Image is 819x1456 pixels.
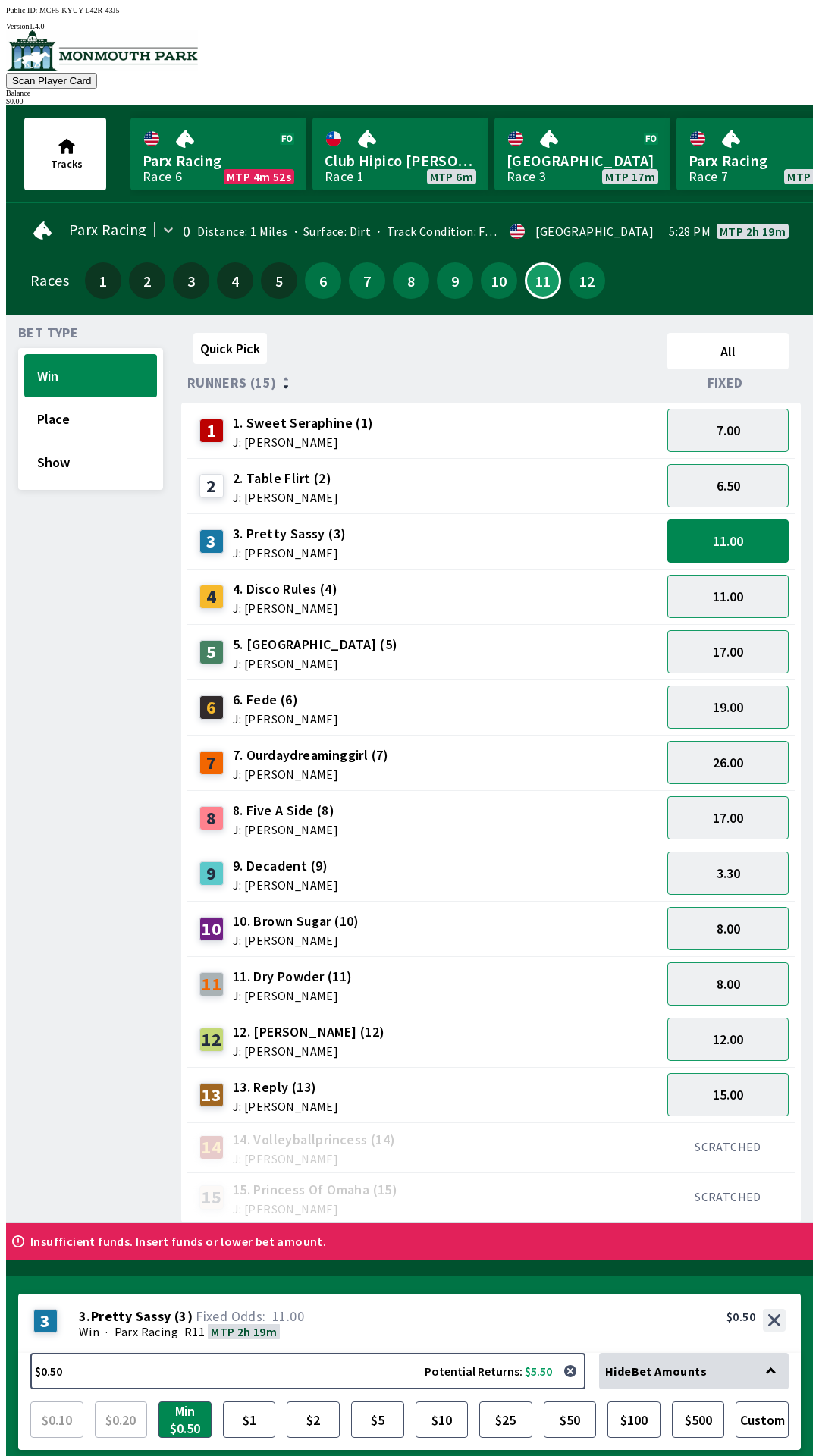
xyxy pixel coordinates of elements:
[530,277,556,284] span: 11
[39,6,120,14] span: MCF5-KYUY-L42R-43J5
[227,1405,272,1434] span: $1
[51,157,83,171] span: Tracks
[309,275,337,286] span: 6
[89,275,118,286] span: 1
[223,1401,276,1438] button: $1
[199,972,224,996] div: 11
[708,377,743,389] span: Fixed
[187,375,661,391] div: Runners (15)
[162,1405,208,1434] span: Min $0.50
[713,809,743,827] span: 17.00
[33,1309,58,1333] div: 3
[667,741,789,784] button: 26.00
[676,1405,721,1434] span: $500
[30,275,69,287] div: Races
[233,602,338,614] span: J: [PERSON_NAME]
[173,262,209,299] button: 3
[548,1405,593,1434] span: $50
[37,367,144,384] span: Win
[479,1401,532,1438] button: $25
[24,397,157,441] button: Place
[351,1401,404,1438] button: $5
[233,413,374,433] span: 1. Sweet Seraphine (1)
[607,1401,661,1438] button: $100
[199,419,224,443] div: 1
[233,635,398,654] span: 5. [GEOGRAPHIC_DATA] (5)
[174,1309,193,1324] span: ( 3 )
[667,630,789,673] button: 17.00
[6,30,198,71] img: venue logo
[233,879,338,891] span: J: [PERSON_NAME]
[726,1309,755,1324] div: $0.50
[544,1401,597,1438] button: $50
[37,453,144,471] span: Show
[233,990,353,1002] span: J: [PERSON_NAME]
[143,171,182,183] div: Race 6
[227,171,291,183] span: MTP 4m 52s
[669,225,711,237] span: 5:28 PM
[115,1324,178,1339] span: Parx Racing
[233,824,338,836] span: J: [PERSON_NAME]
[419,1405,465,1434] span: $10
[288,224,372,239] span: Surface: Dirt
[129,262,165,299] button: 2
[199,529,224,554] div: 3
[312,118,488,190] a: Club Hipico [PERSON_NAME]Race 1MTP 6m
[353,275,381,286] span: 7
[325,151,476,171] span: Club Hipico [PERSON_NAME]
[430,171,473,183] span: MTP 6m
[525,262,561,299] button: 11
[183,225,190,237] div: 0
[233,1022,385,1042] span: 12. [PERSON_NAME] (12)
[713,698,743,716] span: 19.00
[739,1405,785,1434] span: Custom
[199,1185,224,1210] div: 15
[233,1045,385,1057] span: J: [PERSON_NAME]
[667,333,789,369] button: All
[720,225,786,237] span: MTP 2h 19m
[233,1203,397,1215] span: J: [PERSON_NAME]
[667,1073,789,1116] button: 15.00
[736,1401,789,1438] button: Custom
[371,224,502,239] span: Track Condition: Fast
[494,118,670,190] a: [GEOGRAPHIC_DATA]Race 3MTP 17m
[199,806,224,830] div: 8
[233,1078,338,1097] span: 13. Reply (13)
[667,1018,789,1061] button: 12.00
[199,640,224,664] div: 5
[667,409,789,452] button: 7.00
[393,262,429,299] button: 8
[674,343,782,360] span: All
[661,375,795,391] div: Fixed
[233,690,338,710] span: 6. Fede (6)
[233,768,389,780] span: J: [PERSON_NAME]
[667,907,789,950] button: 8.00
[79,1324,99,1339] span: Win
[143,151,294,171] span: Parx Racing
[349,262,385,299] button: 7
[261,262,297,299] button: 5
[233,657,398,670] span: J: [PERSON_NAME]
[184,1324,205,1339] span: R11
[233,745,389,765] span: 7. Ourdaydreaminggirl (7)
[91,1309,171,1324] span: Pretty Sassy
[6,22,813,30] div: Version 1.4.0
[667,575,789,618] button: 11.00
[158,1401,212,1438] button: Min $0.50
[717,422,740,439] span: 7.00
[667,852,789,895] button: 3.30
[713,754,743,771] span: 26.00
[233,1180,397,1200] span: 15. Princess Of Omaha (15)
[437,262,473,299] button: 9
[233,436,374,448] span: J: [PERSON_NAME]
[672,1401,725,1438] button: $500
[233,1100,338,1112] span: J: [PERSON_NAME]
[187,377,277,389] span: Runners (15)
[6,89,813,97] div: Balance
[233,856,338,876] span: 9. Decadent (9)
[667,519,789,563] button: 11.00
[233,713,338,725] span: J: [PERSON_NAME]
[272,1307,304,1325] span: 11.00
[105,1324,108,1339] span: ·
[221,275,249,286] span: 4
